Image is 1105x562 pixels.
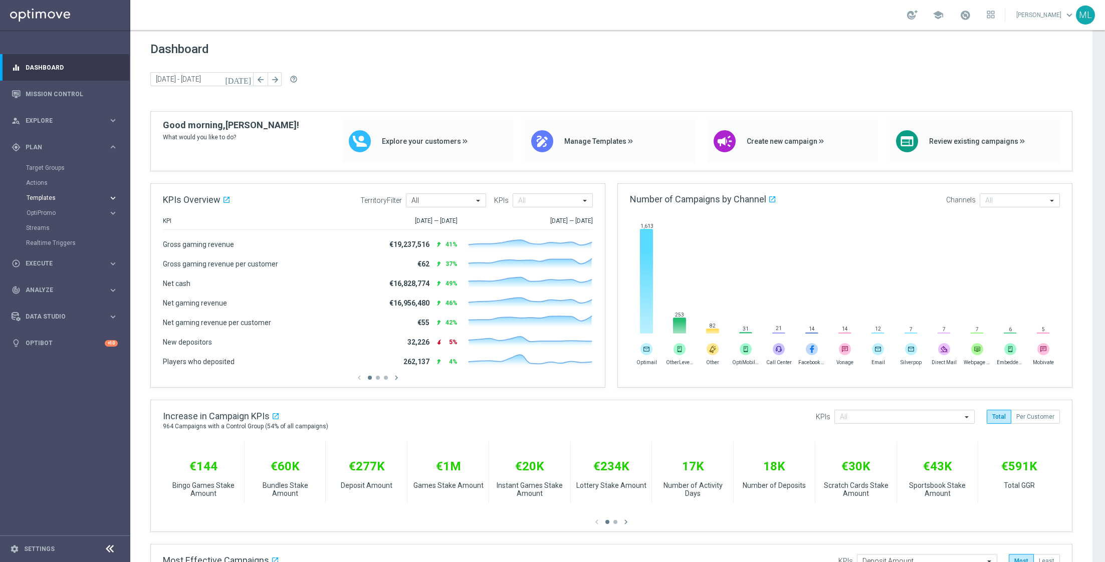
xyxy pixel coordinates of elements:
[12,312,108,321] div: Data Studio
[26,209,118,217] button: OptiPromo keyboard_arrow_right
[26,235,129,250] div: Realtime Triggers
[26,164,104,172] a: Target Groups
[26,194,118,202] button: Templates keyboard_arrow_right
[105,340,118,347] div: +10
[26,260,108,266] span: Execute
[1015,8,1076,23] a: [PERSON_NAME]keyboard_arrow_down
[26,144,108,150] span: Plan
[12,81,118,107] div: Mission Control
[26,314,108,320] span: Data Studio
[12,286,108,295] div: Analyze
[26,160,129,175] div: Target Groups
[11,64,118,72] button: equalizer Dashboard
[108,193,118,203] i: keyboard_arrow_right
[12,63,21,72] i: equalizer
[12,143,21,152] i: gps_fixed
[26,330,105,357] a: Optibot
[1064,10,1075,21] span: keyboard_arrow_down
[108,116,118,125] i: keyboard_arrow_right
[108,286,118,295] i: keyboard_arrow_right
[11,286,118,294] button: track_changes Analyze keyboard_arrow_right
[1076,6,1095,25] div: ML
[12,116,108,125] div: Explore
[26,54,118,81] a: Dashboard
[26,118,108,124] span: Explore
[27,210,108,216] div: OptiPromo
[12,259,108,268] div: Execute
[26,175,129,190] div: Actions
[27,195,98,201] span: Templates
[12,330,118,357] div: Optibot
[12,116,21,125] i: person_search
[11,117,118,125] button: person_search Explore keyboard_arrow_right
[108,312,118,322] i: keyboard_arrow_right
[24,546,55,552] a: Settings
[12,54,118,81] div: Dashboard
[26,239,104,247] a: Realtime Triggers
[26,205,129,220] div: OptiPromo
[12,339,21,348] i: lightbulb
[11,90,118,98] button: Mission Control
[933,10,944,21] span: school
[27,210,98,216] span: OptiPromo
[11,313,118,321] button: Data Studio keyboard_arrow_right
[26,179,104,187] a: Actions
[26,220,129,235] div: Streams
[108,142,118,152] i: keyboard_arrow_right
[12,259,21,268] i: play_circle_outline
[27,195,108,201] div: Templates
[26,224,104,232] a: Streams
[11,143,118,151] button: gps_fixed Plan keyboard_arrow_right
[26,190,129,205] div: Templates
[11,259,118,267] button: play_circle_outline Execute keyboard_arrow_right
[108,259,118,268] i: keyboard_arrow_right
[12,286,21,295] i: track_changes
[12,143,108,152] div: Plan
[26,81,118,107] a: Mission Control
[108,208,118,218] i: keyboard_arrow_right
[26,287,108,293] span: Analyze
[11,339,118,347] button: lightbulb Optibot +10
[10,544,19,553] i: settings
